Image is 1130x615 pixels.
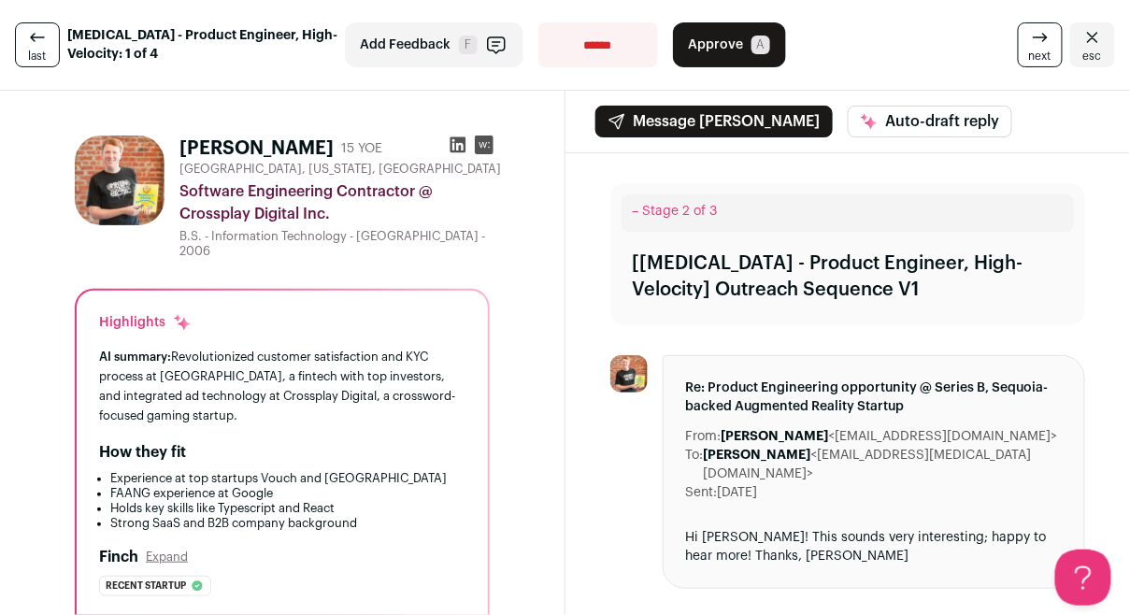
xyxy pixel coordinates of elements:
button: Approve A [673,22,786,67]
div: 15 YOE [341,139,382,158]
h2: Finch [99,546,138,568]
span: [GEOGRAPHIC_DATA], [US_STATE], [GEOGRAPHIC_DATA] [179,162,501,177]
h1: [PERSON_NAME] [179,136,334,162]
b: [PERSON_NAME] [704,449,811,462]
button: Add Feedback F [345,22,523,67]
div: [[MEDICAL_DATA] - Product Engineer, High-Velocity] Outreach Sequence V1 [633,250,1064,303]
button: Auto-draft reply [848,106,1012,137]
div: Hi [PERSON_NAME]! This sounds very interesting; happy to hear more! Thanks, [PERSON_NAME] [686,528,1063,565]
li: Holds key skills like Typescript and React [110,501,465,516]
span: Recent startup [106,577,186,595]
img: 2fe32a9ae0e2401d131f1d0d71b4a2ff1fe6ea50a0ebdd73046abd893ea4cdca [610,355,648,393]
dt: To: [686,446,704,483]
dd: [DATE] [718,483,758,502]
div: Revolutionized customer satisfaction and KYC process at [GEOGRAPHIC_DATA], a fintech with top inv... [99,347,465,426]
span: last [29,49,47,64]
li: Strong SaaS and B2B company background [110,516,465,531]
button: Message [PERSON_NAME] [595,106,833,137]
button: Expand [146,550,188,565]
span: F [459,36,478,54]
span: Stage 2 of 3 [643,205,718,218]
li: Experience at top startups Vouch and [GEOGRAPHIC_DATA] [110,471,465,486]
strong: [MEDICAL_DATA] - Product Engineer, High-Velocity: 1 of 4 [67,26,372,64]
a: next [1018,22,1063,67]
div: B.S. - Information Technology - [GEOGRAPHIC_DATA] - 2006 [179,229,501,259]
div: Highlights [99,313,192,332]
dt: From: [686,427,722,446]
a: last [15,22,60,67]
div: Software Engineering Contractor @ Crossplay Digital Inc. [179,180,501,225]
span: – [633,205,639,218]
span: AI summary: [99,350,171,363]
dd: <[EMAIL_ADDRESS][DOMAIN_NAME]> [722,427,1058,446]
span: Approve [689,36,744,54]
span: esc [1083,49,1102,64]
img: 2fe32a9ae0e2401d131f1d0d71b4a2ff1fe6ea50a0ebdd73046abd893ea4cdca [75,136,164,225]
span: Re: Product Engineering opportunity @ Series B, Sequoia-backed Augmented Reality Startup [686,379,1063,416]
li: FAANG experience at Google [110,486,465,501]
span: A [751,36,770,54]
span: Add Feedback [361,36,451,54]
iframe: Help Scout Beacon - Open [1055,550,1111,606]
h2: How they fit [99,441,186,464]
dd: <[EMAIL_ADDRESS][MEDICAL_DATA][DOMAIN_NAME]> [704,446,1063,483]
span: next [1029,49,1051,64]
dt: Sent: [686,483,718,502]
b: [PERSON_NAME] [722,430,829,443]
a: Close [1070,22,1115,67]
